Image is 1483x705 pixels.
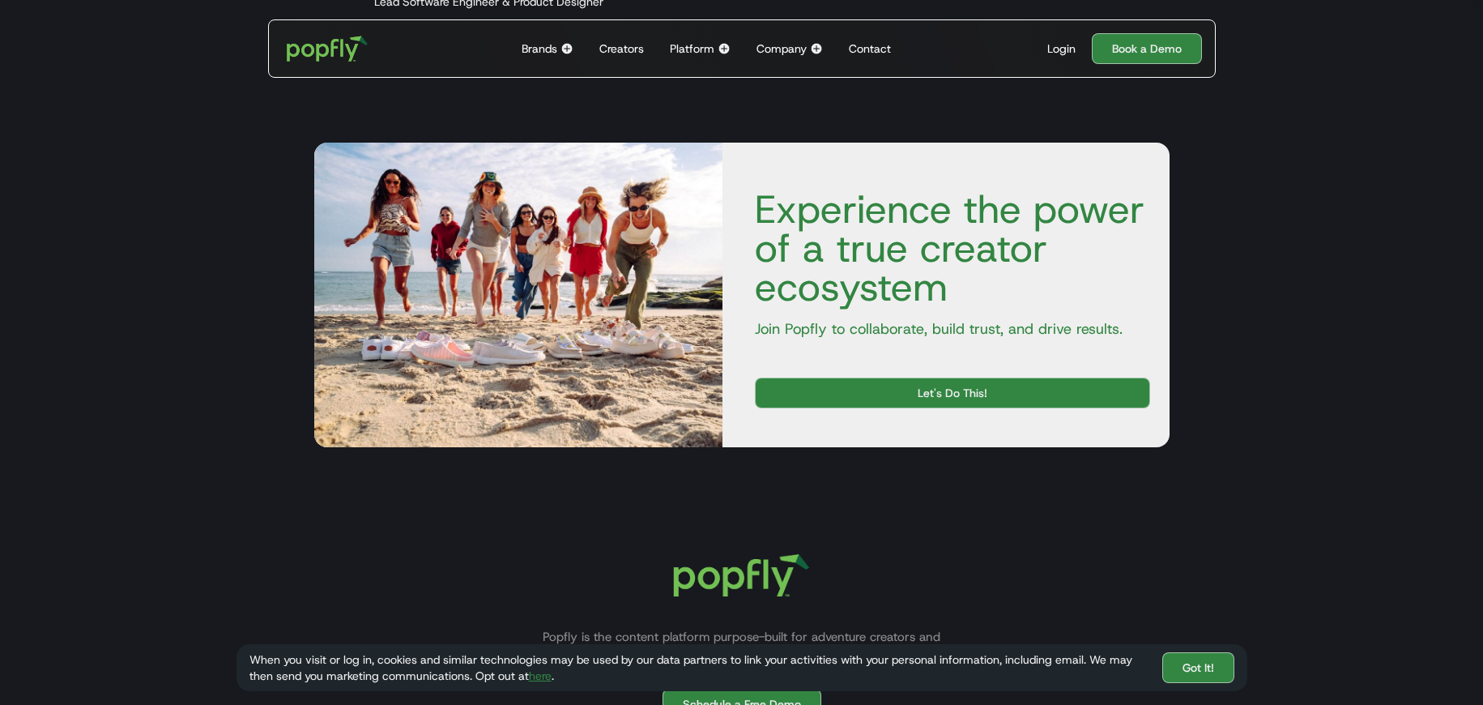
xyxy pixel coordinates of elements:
[1041,41,1082,57] a: Login
[755,378,1150,408] a: Let's Do This!
[249,652,1149,684] div: When you visit or log in, cookies and similar technologies may be used by our data partners to li...
[742,319,1150,339] p: Join Popfly to collaborate, build trust, and drive results.
[849,41,891,57] div: Contact
[275,24,380,73] a: home
[522,41,557,57] div: Brands
[742,190,1150,306] h4: Experience the power of a true creator ecosystem
[1092,33,1202,64] a: Book a Demo
[1047,41,1076,57] div: Login
[670,41,714,57] div: Platform
[593,20,650,77] a: Creators
[1162,652,1234,683] a: Got It!
[842,20,897,77] a: Contact
[756,41,807,57] div: Company
[599,41,644,57] div: Creators
[529,669,552,683] a: here
[523,629,961,661] p: Popfly is the content platform purpose-built for adventure creators and brands. Spend less time m...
